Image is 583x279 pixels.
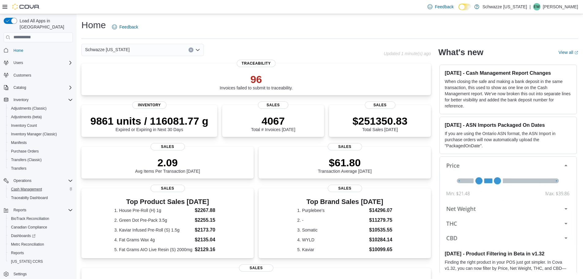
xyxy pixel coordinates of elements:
[6,147,75,156] button: Purchase Orders
[482,3,527,10] p: Schwazze [US_STATE]
[11,71,73,79] span: Customers
[529,3,531,10] p: |
[6,249,75,257] button: Reports
[9,241,47,248] a: Metrc Reconciliation
[9,148,73,155] span: Purchase Orders
[11,195,48,200] span: Traceabilty Dashboard
[6,240,75,249] button: Metrc Reconciliation
[369,207,392,214] dd: $14296.07
[369,246,392,253] dd: $10099.65
[195,217,221,224] dd: $2255.15
[90,115,208,127] p: 9861 units / 116081.77 g
[114,237,192,243] dt: 4. Fat Grams Wax 4g
[458,4,471,10] input: Dark Mode
[195,47,200,52] button: Open list of options
[328,143,362,150] span: Sales
[543,3,578,10] p: [PERSON_NAME]
[9,258,45,265] a: [US_STATE] CCRS
[11,187,42,192] span: Cash Management
[1,58,75,67] button: Users
[11,270,29,278] a: Settings
[1,270,75,278] button: Settings
[9,215,52,222] a: BioTrack Reconciliation
[1,71,75,80] button: Customers
[220,73,293,90] div: Invoices failed to submit to traceability.
[9,165,29,172] a: Transfers
[11,270,73,278] span: Settings
[135,156,200,169] p: 2.09
[297,198,392,205] h3: Top Brand Sales [DATE]
[6,113,75,121] button: Adjustments (beta)
[11,123,37,128] span: Inventory Count
[6,164,75,173] button: Transfers
[9,215,73,222] span: BioTrack Reconciliation
[9,165,73,172] span: Transfers
[13,178,32,183] span: Operations
[11,242,44,247] span: Metrc Reconciliation
[220,73,293,85] p: 96
[353,115,408,132] div: Total Sales [DATE]
[445,251,572,257] h3: [DATE] - Product Filtering in Beta in v1.32
[328,185,362,192] span: Sales
[11,84,28,91] button: Catalog
[435,4,454,10] span: Feedback
[9,249,26,257] a: Reports
[11,216,49,221] span: BioTrack Reconciliation
[384,51,431,56] p: Updated 1 minute(s) ago
[1,83,75,92] button: Catalog
[9,156,73,164] span: Transfers (Classic)
[251,115,295,127] p: 4067
[114,227,192,233] dt: 3. Kaviar Infused Pre-Roll (S) 1.5g
[13,85,26,90] span: Catalog
[9,105,49,112] a: Adjustments (Classic)
[9,130,73,138] span: Inventory Manager (Classic)
[533,3,540,10] div: Ehren Wood
[11,177,34,184] button: Operations
[9,224,50,231] a: Canadian Compliance
[195,226,221,234] dd: $2173.70
[9,139,73,146] span: Manifests
[9,139,29,146] a: Manifests
[13,73,31,78] span: Customers
[151,185,185,192] span: Sales
[11,251,24,255] span: Reports
[9,194,50,202] a: Traceabilty Dashboard
[132,101,166,109] span: Inventory
[11,96,31,104] button: Inventory
[13,208,26,213] span: Reports
[114,217,192,223] dt: 2. Green Dot Pre-Pack 3.5g
[9,122,73,129] span: Inventory Count
[13,97,28,102] span: Inventory
[6,185,75,194] button: Cash Management
[297,217,367,223] dt: 2. -
[369,236,392,243] dd: $10284.14
[6,214,75,223] button: BioTrack Reconciliation
[6,257,75,266] button: [US_STATE] CCRS
[9,186,73,193] span: Cash Management
[17,18,73,30] span: Load All Apps in [GEOGRAPHIC_DATA]
[11,206,29,214] button: Reports
[6,194,75,202] button: Traceabilty Dashboard
[369,226,392,234] dd: $10535.55
[195,207,221,214] dd: $2267.88
[438,47,483,57] h2: What's new
[11,225,47,230] span: Canadian Compliance
[11,59,73,66] span: Users
[11,233,36,238] span: Dashboards
[119,24,138,30] span: Feedback
[239,264,273,272] span: Sales
[11,157,42,162] span: Transfers (Classic)
[559,50,578,55] a: View allExternal link
[365,101,395,109] span: Sales
[11,259,43,264] span: [US_STATE] CCRS
[11,177,73,184] span: Operations
[189,47,193,52] button: Clear input
[445,70,572,76] h3: [DATE] - Cash Management Report Changes
[195,246,221,253] dd: $2129.16
[445,78,572,109] p: When closing the safe and making a bank deposit in the same transaction, this used to show as one...
[110,21,140,33] a: Feedback
[9,113,73,121] span: Adjustments (beta)
[9,156,44,164] a: Transfers (Classic)
[297,247,367,253] dt: 5. Kaviar
[369,217,392,224] dd: $11279.75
